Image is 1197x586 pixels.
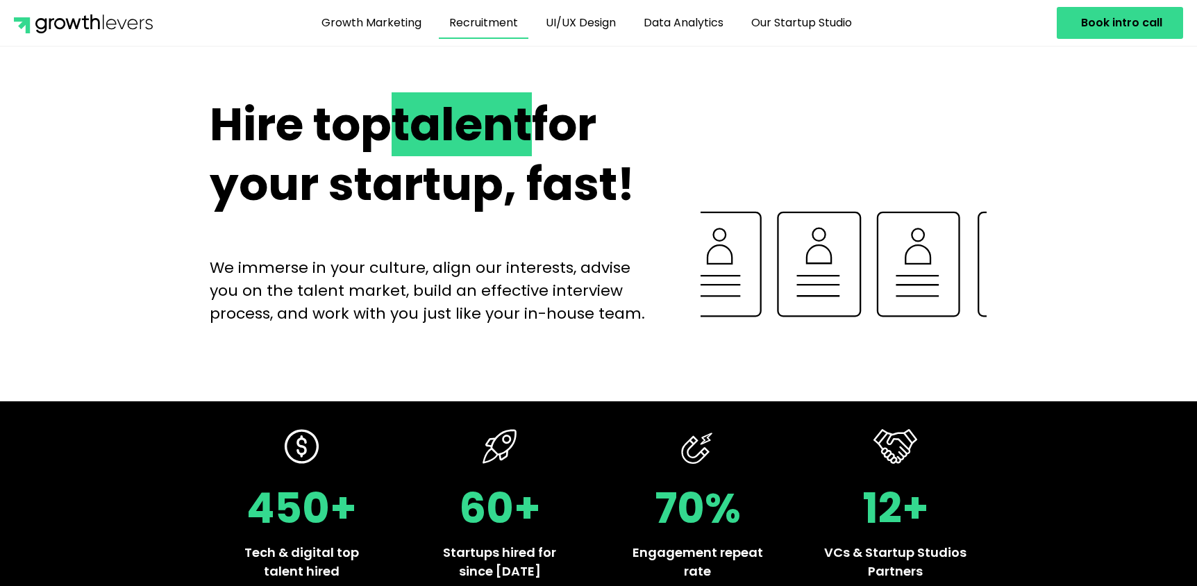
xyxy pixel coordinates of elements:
h2: 12+ [824,487,966,529]
nav: Menu [190,7,985,39]
a: Our Startup Studio [741,7,862,39]
h2: 60+ [428,487,571,529]
a: Recruitment [439,7,528,39]
p: Startups hired for since [DATE] [428,543,571,580]
p: Engagement repeat rate [626,543,769,580]
h2: 450+ [231,487,373,529]
a: Book intro call [1057,7,1183,39]
span: Book intro call [1081,17,1162,28]
p: We immerse in your culture, align our interests, advise you on the talent market, build an effect... [210,256,659,325]
a: Data Analytics [633,7,734,39]
h2: Hire top for your startup, fast! [210,95,659,215]
a: Growth Marketing [311,7,432,39]
span: talent [392,92,532,156]
h2: 70% [626,487,769,529]
p: VCs & Startup Studios Partners [824,543,966,580]
p: Tech & digital top talent hired [231,543,373,580]
a: UI/UX Design [535,7,626,39]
